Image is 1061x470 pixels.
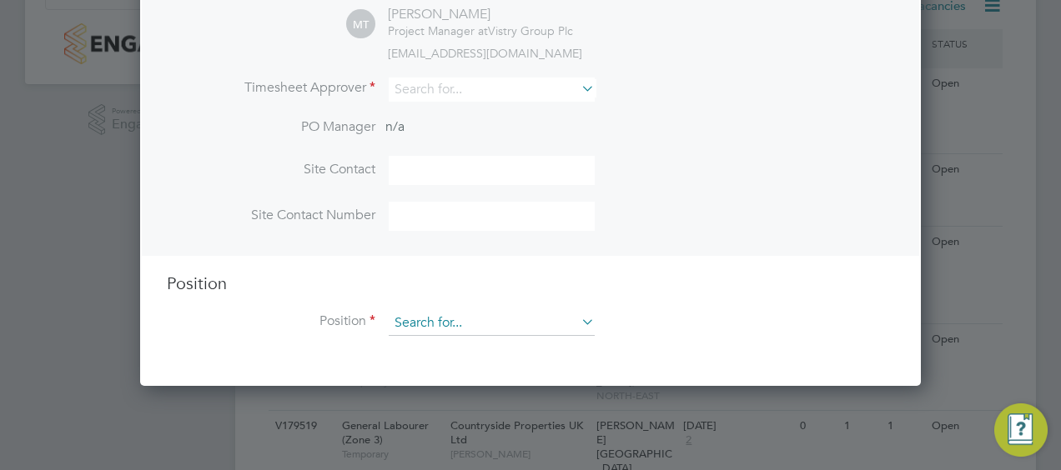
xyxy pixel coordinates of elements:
[994,403,1048,457] button: Engage Resource Center
[388,23,573,38] div: Vistry Group Plc
[388,23,488,38] span: Project Manager at
[346,10,375,39] span: MT
[167,118,375,136] label: PO Manager
[167,207,375,224] label: Site Contact Number
[167,312,375,330] label: Position
[167,272,894,294] h3: Position
[389,311,595,336] input: Search for...
[388,6,573,23] div: [PERSON_NAME]
[385,118,405,135] span: n/a
[167,161,375,178] label: Site Contact
[388,46,582,61] span: [EMAIL_ADDRESS][DOMAIN_NAME]
[167,79,375,97] label: Timesheet Approver
[389,77,595,102] input: Search for...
